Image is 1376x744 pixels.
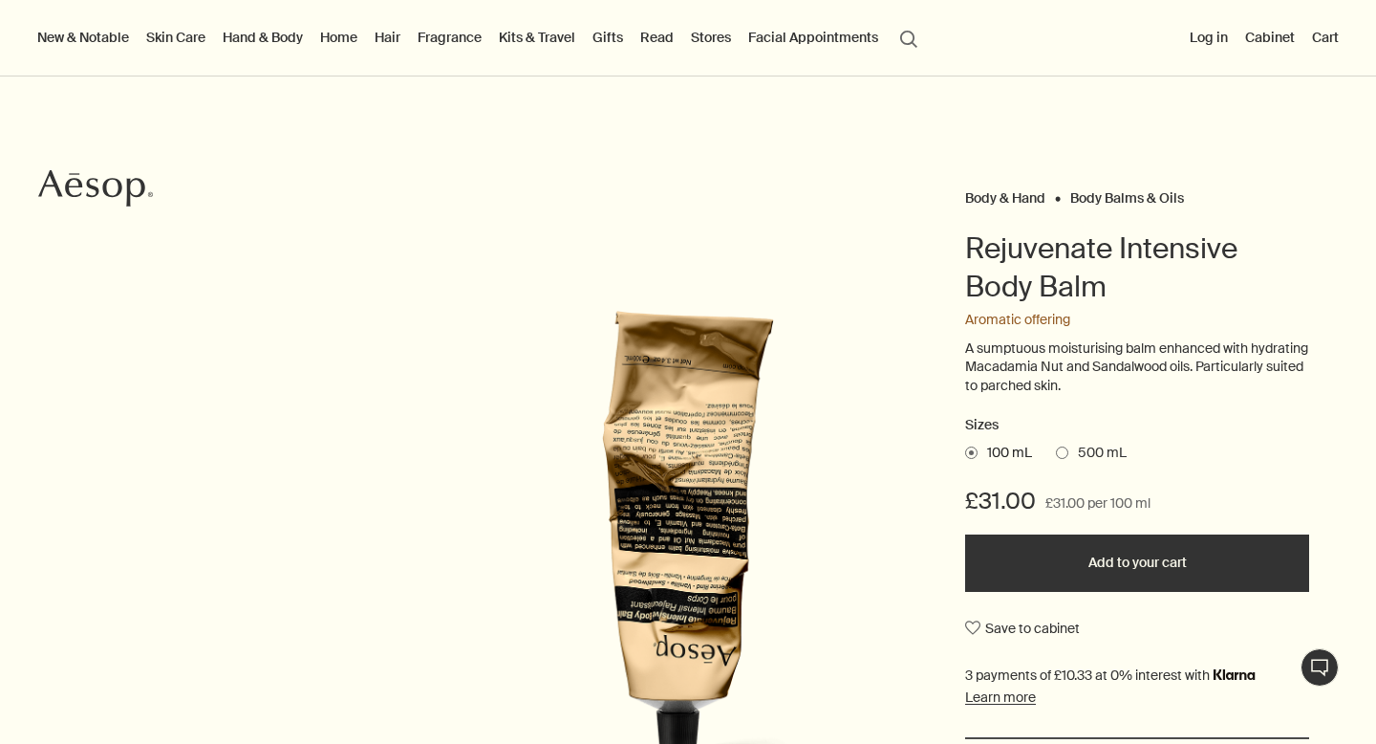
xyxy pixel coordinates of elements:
button: New & Notable [33,25,133,50]
a: Aesop [33,164,158,217]
a: Fragrance [414,25,485,50]
button: Stores [687,25,735,50]
a: Body Balms & Oils [1070,189,1184,198]
a: Body & Hand [965,189,1045,198]
a: Home [316,25,361,50]
span: £31.00 per 100 ml [1045,492,1150,515]
a: Gifts [589,25,627,50]
button: Save to cabinet [965,611,1080,646]
button: Log in [1186,25,1232,50]
a: Skin Care [142,25,209,50]
span: £31.00 [965,486,1036,516]
span: 100 mL [978,444,1032,463]
button: Live Assistance [1301,648,1339,687]
button: Add to your cart - £31.00 [965,535,1309,592]
a: Cabinet [1241,25,1299,50]
h1: Rejuvenate Intensive Body Balm [965,230,1309,306]
a: Kits & Travel [495,25,579,50]
svg: Aesop [38,169,153,208]
a: Hand & Body [219,25,307,50]
h2: Sizes [965,414,1309,437]
a: Facial Appointments [744,25,882,50]
span: 500 mL [1068,444,1127,463]
p: A sumptuous moisturising balm enhanced with hydrating Macadamia Nut and Sandalwood oils. Particul... [965,339,1309,396]
button: Open search [892,19,926,55]
a: Read [636,25,677,50]
a: Hair [371,25,404,50]
button: Cart [1308,25,1343,50]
